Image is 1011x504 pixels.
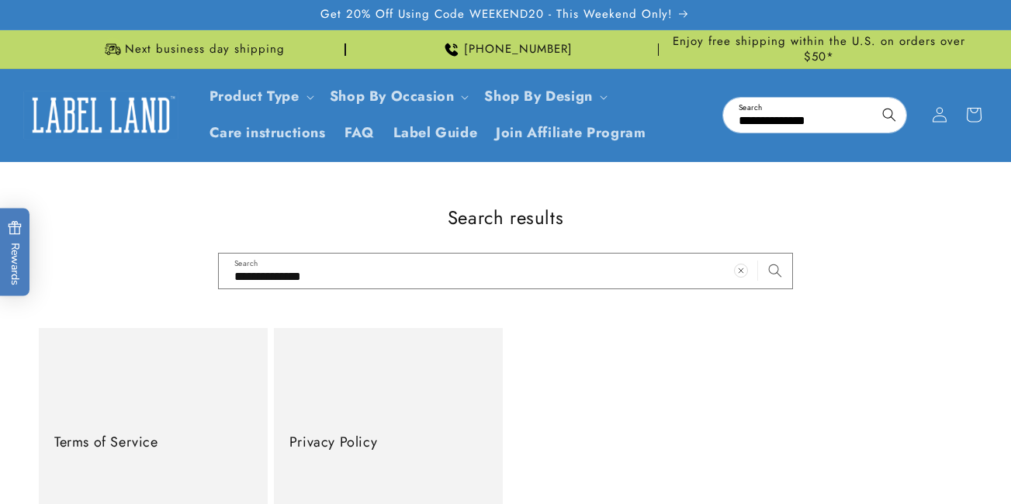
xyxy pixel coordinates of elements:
span: [PHONE_NUMBER] [464,42,573,57]
img: Label Land [23,91,178,139]
button: Search [872,98,906,132]
div: Announcement [665,30,972,68]
a: Label Land [18,85,185,145]
iframe: Gorgias Floating Chat [685,431,995,488]
button: Search [758,254,792,288]
div: Announcement [352,30,660,68]
button: Clear search term [724,254,758,288]
a: Join Affiliate Program [486,115,655,151]
summary: Shop By Design [475,78,613,115]
h1: Search results [39,205,972,230]
summary: Product Type [200,78,320,115]
span: Rewards [8,221,23,285]
span: Get 20% Off Using Code WEEKEND20 - This Weekend Only! [320,7,673,22]
summary: Shop By Occasion [320,78,476,115]
span: Next business day shipping [125,42,285,57]
span: Care instructions [209,124,326,142]
span: Enjoy free shipping within the U.S. on orders over $50* [665,34,972,64]
a: Privacy Policy [289,433,487,451]
a: Label Guide [384,115,487,151]
span: Shop By Occasion [330,88,455,105]
span: Join Affiliate Program [496,124,646,142]
a: FAQ [335,115,384,151]
a: Product Type [209,86,299,106]
span: FAQ [345,124,375,142]
div: Announcement [39,30,346,68]
button: Clear search term [838,98,872,132]
a: Care instructions [200,115,335,151]
span: Label Guide [393,124,478,142]
a: Shop By Design [484,86,592,106]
